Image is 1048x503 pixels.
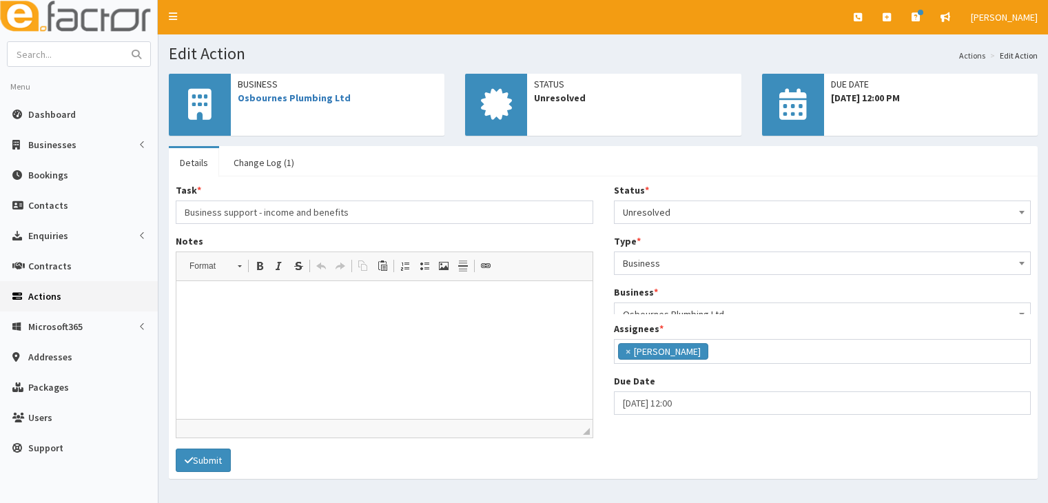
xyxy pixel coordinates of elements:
span: Business [623,254,1023,273]
a: Change Log (1) [223,148,305,177]
a: Details [169,148,219,177]
a: Undo (Ctrl+Z) [311,257,331,275]
span: Osbournes Plumbing Ltd [614,302,1031,326]
input: Search... [8,42,123,66]
a: Insert/Remove Bulleted List [415,257,434,275]
span: Businesses [28,138,76,151]
a: Image [434,257,453,275]
a: Redo (Ctrl+Y) [331,257,350,275]
span: [PERSON_NAME] [971,11,1038,23]
h1: Edit Action [169,45,1038,63]
a: Copy (Ctrl+C) [353,257,373,275]
label: Notes [176,234,203,248]
span: Enquiries [28,229,68,242]
span: Unresolved [534,91,734,105]
a: Osbournes Plumbing Ltd [238,92,351,104]
a: Format [182,256,249,276]
span: × [626,345,630,358]
iframe: Rich Text Editor, notes [176,281,593,419]
label: Business [614,285,658,299]
span: Osbournes Plumbing Ltd [623,305,1023,324]
span: Business [238,77,438,91]
a: Bold (Ctrl+B) [250,257,269,275]
span: Drag to resize [583,428,590,435]
span: Due Date [831,77,1031,91]
label: Task [176,183,201,197]
span: [DATE] 12:00 PM [831,91,1031,105]
button: Submit [176,449,231,472]
label: Type [614,234,641,248]
span: Actions [28,290,61,302]
a: Link (Ctrl+L) [476,257,495,275]
a: Insert/Remove Numbered List [395,257,415,275]
span: Unresolved [623,203,1023,222]
span: Microsoft365 [28,320,83,333]
span: Bookings [28,169,68,181]
label: Assignees [614,322,664,336]
span: Contacts [28,199,68,212]
a: Paste (Ctrl+V) [373,257,392,275]
span: Status [534,77,734,91]
span: Support [28,442,63,454]
label: Status [614,183,649,197]
a: Insert Horizontal Line [453,257,473,275]
label: Due Date [614,374,655,388]
span: Format [183,257,231,275]
a: Italic (Ctrl+I) [269,257,289,275]
li: Edit Action [987,50,1038,61]
a: Actions [959,50,985,61]
span: Business [614,251,1031,275]
span: Unresolved [614,201,1031,224]
span: Addresses [28,351,72,363]
span: Users [28,411,52,424]
li: Julie Sweeney [618,343,708,360]
span: Contracts [28,260,72,272]
a: Strike Through [289,257,308,275]
span: Dashboard [28,108,76,121]
span: Packages [28,381,69,393]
